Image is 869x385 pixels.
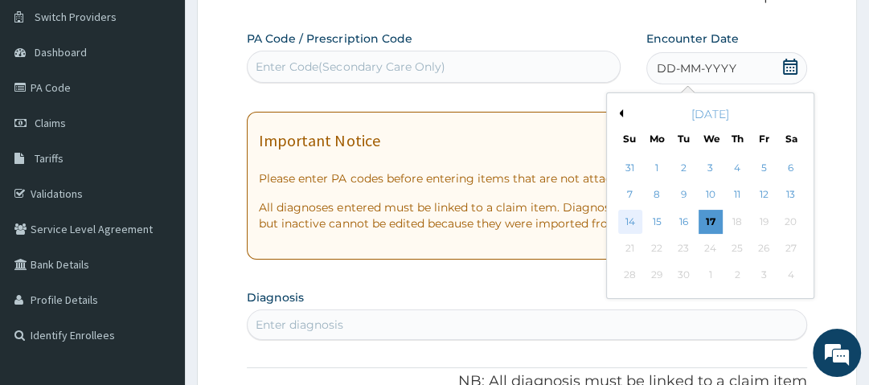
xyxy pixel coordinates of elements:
div: Not available Friday, October 3rd, 2025 [752,264,777,288]
div: Choose Friday, September 5th, 2025 [752,156,777,180]
div: month 2025-09 [617,155,804,289]
div: Choose Sunday, September 14th, 2025 [618,210,642,234]
div: Tu [677,132,691,145]
div: Sa [785,132,798,145]
div: We [703,132,717,145]
div: Choose Thursday, September 4th, 2025 [725,156,749,180]
div: Choose Sunday, September 7th, 2025 [618,183,642,207]
div: Not available Thursday, September 18th, 2025 [725,210,749,234]
div: Not available Wednesday, October 1st, 2025 [699,264,723,288]
div: Choose Saturday, September 6th, 2025 [779,156,803,180]
div: Mo [650,132,663,145]
button: Previous Month [615,109,623,117]
span: We're online! [93,100,222,262]
div: Enter Code(Secondary Care Only) [256,59,445,75]
div: Not available Monday, September 22nd, 2025 [645,236,669,260]
label: Diagnosis [247,289,304,305]
textarea: Type your message and hit 'Enter' [8,233,306,289]
div: Su [623,132,637,145]
div: Choose Sunday, August 31st, 2025 [618,156,642,180]
div: Choose Thursday, September 11th, 2025 [725,183,749,207]
div: Choose Friday, September 12th, 2025 [752,183,777,207]
p: All diagnoses entered must be linked to a claim item. Diagnosis & Claim Items that are visible bu... [259,199,794,231]
div: Choose Wednesday, September 10th, 2025 [699,183,723,207]
img: d_794563401_company_1708531726252_794563401 [30,80,65,121]
div: Not available Tuesday, September 23rd, 2025 [672,236,696,260]
div: Not available Thursday, October 2nd, 2025 [725,264,749,288]
span: Dashboard [35,45,87,59]
span: Claims [35,116,66,130]
div: Fr [757,132,771,145]
div: Choose Monday, September 1st, 2025 [645,156,669,180]
div: Not available Friday, September 26th, 2025 [752,236,777,260]
div: Choose Tuesday, September 16th, 2025 [672,210,696,234]
div: Not available Wednesday, September 24th, 2025 [699,236,723,260]
p: Please enter PA codes before entering items that are not attached to a PA code [259,170,794,186]
label: Encounter Date [646,31,739,47]
div: Choose Monday, September 15th, 2025 [645,210,669,234]
span: Switch Providers [35,10,117,24]
div: [DATE] [613,106,807,122]
div: Th [731,132,744,145]
div: Not available Tuesday, September 30th, 2025 [672,264,696,288]
div: Not available Saturday, September 27th, 2025 [779,236,803,260]
div: Choose Wednesday, September 17th, 2025 [699,210,723,234]
span: Tariffs [35,151,64,166]
h1: Important Notice [259,132,379,149]
div: Choose Monday, September 8th, 2025 [645,183,669,207]
div: Minimize live chat window [264,8,302,47]
span: DD-MM-YYYY [657,60,736,76]
div: Not available Sunday, September 28th, 2025 [618,264,642,288]
div: Not available Friday, September 19th, 2025 [752,210,777,234]
label: PA Code / Prescription Code [247,31,412,47]
div: Not available Sunday, September 21st, 2025 [618,236,642,260]
div: Not available Monday, September 29th, 2025 [645,264,669,288]
div: Choose Tuesday, September 9th, 2025 [672,183,696,207]
div: Choose Saturday, September 13th, 2025 [779,183,803,207]
div: Enter diagnosis [256,317,343,333]
div: Not available Thursday, September 25th, 2025 [725,236,749,260]
div: Not available Saturday, September 20th, 2025 [779,210,803,234]
div: Choose Tuesday, September 2nd, 2025 [672,156,696,180]
div: Chat with us now [84,90,270,111]
div: Not available Saturday, October 4th, 2025 [779,264,803,288]
div: Choose Wednesday, September 3rd, 2025 [699,156,723,180]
